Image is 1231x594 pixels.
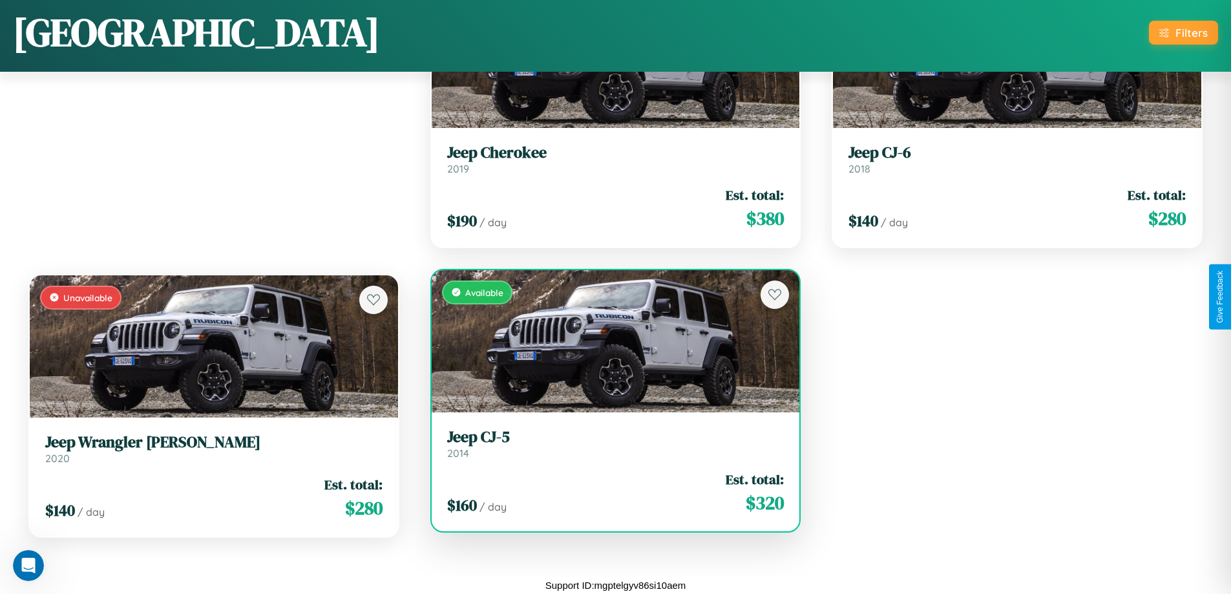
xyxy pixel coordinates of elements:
[447,143,784,175] a: Jeep Cherokee2019
[324,475,383,494] span: Est. total:
[465,287,503,298] span: Available
[345,495,383,521] span: $ 280
[848,210,878,231] span: $ 140
[63,292,112,303] span: Unavailable
[848,143,1186,162] h3: Jeep CJ-6
[447,428,784,460] a: Jeep CJ-52014
[746,490,784,516] span: $ 320
[447,447,469,460] span: 2014
[45,500,75,521] span: $ 140
[1148,206,1186,231] span: $ 280
[848,143,1186,175] a: Jeep CJ-62018
[13,550,44,581] iframe: Intercom live chat
[447,428,784,447] h3: Jeep CJ-5
[447,162,469,175] span: 2019
[447,143,784,162] h3: Jeep Cherokee
[45,433,383,452] h3: Jeep Wrangler [PERSON_NAME]
[45,433,383,465] a: Jeep Wrangler [PERSON_NAME]2020
[447,210,477,231] span: $ 190
[479,216,507,229] span: / day
[447,494,477,516] span: $ 160
[1149,21,1218,45] button: Filters
[746,206,784,231] span: $ 380
[1215,271,1225,323] div: Give Feedback
[1175,26,1208,39] div: Filters
[881,216,908,229] span: / day
[78,505,105,518] span: / day
[1128,186,1186,204] span: Est. total:
[726,470,784,489] span: Est. total:
[13,6,380,59] h1: [GEOGRAPHIC_DATA]
[479,500,507,513] span: / day
[45,452,70,465] span: 2020
[848,162,870,175] span: 2018
[545,577,686,594] p: Support ID: mgptelgyv86si10aem
[726,186,784,204] span: Est. total:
